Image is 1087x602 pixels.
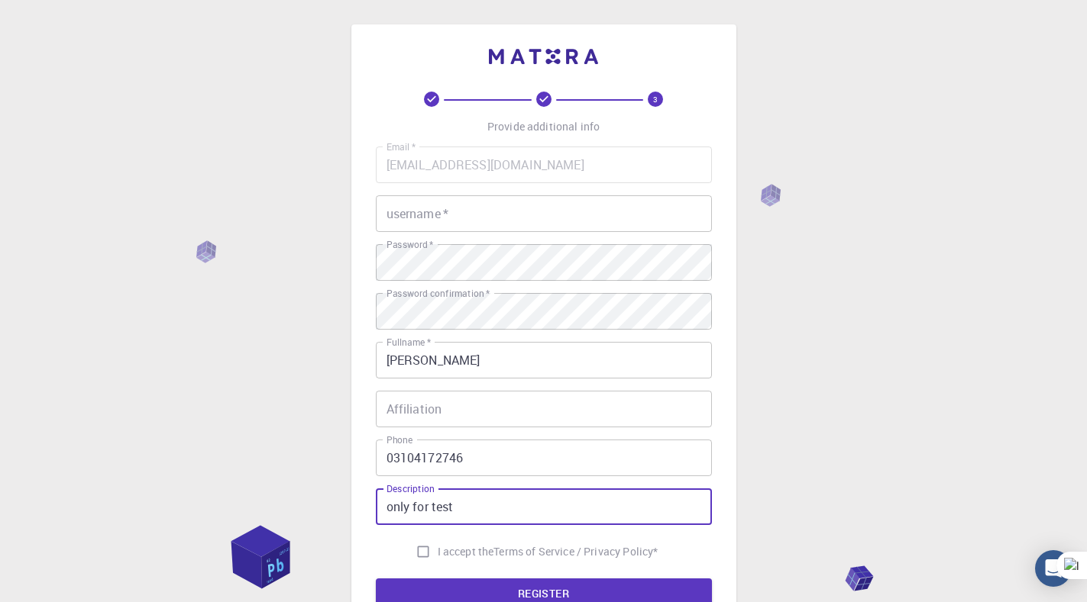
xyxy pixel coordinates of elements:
p: Terms of Service / Privacy Policy * [493,544,658,559]
label: Password [387,238,433,251]
div: Open Intercom Messenger [1035,550,1072,587]
label: Phone [387,433,412,446]
a: Terms of Service / Privacy Policy* [493,544,658,559]
text: 3 [653,94,658,105]
p: Provide additional info [487,119,600,134]
label: Email [387,140,416,153]
label: Description [387,482,435,495]
label: Password confirmation [387,287,490,300]
span: I accept the [438,544,494,559]
label: Fullname [387,336,431,349]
